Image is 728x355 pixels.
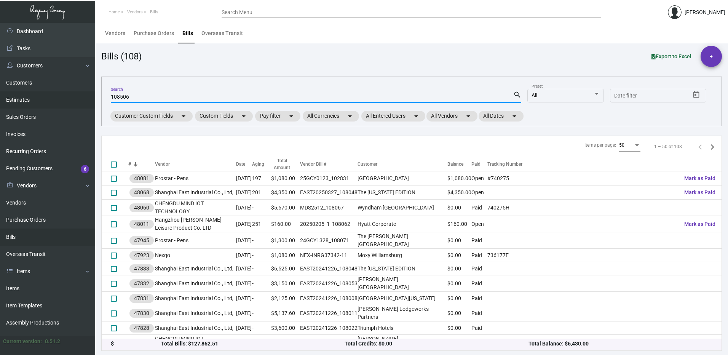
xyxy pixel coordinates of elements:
td: CHENGDU MIND IOT TECHNOLOGY [155,335,236,351]
div: Tracking Number [487,161,678,168]
td: Hangzhou [PERSON_NAME] Leisure Product Co. LTD [155,216,236,232]
span: + [710,46,713,67]
td: $1,080.00 [271,249,300,262]
button: Mark as Paid [678,171,722,185]
td: $1,080.00 [447,171,471,185]
td: Paid [471,321,487,335]
div: Bills (108) [101,50,142,63]
mat-chip: 47830 [129,309,154,318]
td: Open [471,171,487,185]
td: $3,600.00 [271,321,300,335]
td: $2,125.00 [271,292,300,305]
td: EAST20241226_108048 [300,262,358,275]
td: Triumph Hotels [358,321,447,335]
div: Aging [252,161,271,168]
mat-chip: 47831 [129,294,154,303]
td: [DATE] [236,171,252,185]
td: - [252,249,271,262]
td: Shanghai East Industrial Co., Ltd, [155,321,236,335]
td: Hyatt Corporate [358,216,447,232]
div: # [128,161,155,168]
td: - [252,321,271,335]
div: Overseas Transit [201,29,243,37]
div: Tracking Number [487,161,522,168]
div: [PERSON_NAME] [685,8,725,16]
mat-chip: Customer Custom Fields [110,111,193,122]
div: Vendor [155,161,236,168]
span: Mark as Paid [684,175,715,181]
div: Balance [447,161,471,168]
td: $1,080.00 [271,171,300,185]
td: Paid [471,292,487,305]
td: $160.00 [271,216,300,232]
td: Paid [471,305,487,321]
button: Previous page [694,141,706,153]
td: Shanghai East Industrial Co., Ltd, [155,275,236,292]
td: MDS2459-108570 [300,335,358,351]
td: $5,670.00 [271,200,300,216]
div: Balance [447,161,463,168]
span: Mark as Paid [684,221,715,227]
td: Shanghai East Industrial Co., Ltd, [155,305,236,321]
button: Open calendar [690,89,702,101]
td: [DATE] [236,275,252,292]
td: - [252,292,271,305]
td: Paid [471,249,487,262]
td: EAST20250327_108048 [300,185,358,200]
mat-chip: 48011 [129,220,154,229]
div: Date [236,161,245,168]
td: Nexqo [155,249,236,262]
td: 251 [252,216,271,232]
td: 738567D [487,335,678,351]
mat-chip: 48081 [129,174,154,183]
mat-icon: search [513,90,521,99]
mat-chip: 48068 [129,188,154,197]
td: $4,350.00 [271,185,300,200]
mat-chip: All Currencies [303,111,359,122]
mat-chip: All Dates [479,111,524,122]
div: Date [236,161,252,168]
td: #740275 [487,171,678,185]
td: $0.00 [447,292,471,305]
td: - [252,200,271,216]
span: Vendors [127,10,143,14]
td: Shanghai East Industrial Co., Ltd, [155,262,236,275]
td: $5,137.60 [271,305,300,321]
td: $160.00 [447,216,471,232]
div: Total Amount [271,157,300,171]
td: Paid [471,232,487,249]
td: [DATE] [236,249,252,262]
td: The [US_STATE] EDITION [358,185,447,200]
td: $0.00 [447,321,471,335]
td: Paid [471,262,487,275]
td: 197 [252,171,271,185]
td: 201 [252,185,271,200]
td: The [US_STATE] EDITION [358,262,447,275]
div: 0.51.2 [45,337,60,345]
mat-chip: 48060 [129,203,154,212]
td: [DATE] [236,232,252,249]
td: $0.00 [447,232,471,249]
td: The [PERSON_NAME][GEOGRAPHIC_DATA] [358,232,447,249]
td: [GEOGRAPHIC_DATA] [358,171,447,185]
td: $0.00 [447,305,471,321]
td: Prostar - Pens [155,171,236,185]
td: [PERSON_NAME][GEOGRAPHIC_DATA] [358,335,447,351]
button: + [701,46,722,67]
td: [DATE] [236,335,252,351]
div: 1 – 50 of 108 [654,143,682,150]
td: EAST20241226_108008 [300,292,358,305]
mat-chip: All Entered Users [361,111,425,122]
div: $ [111,340,161,348]
mat-chip: All Vendors [426,111,477,122]
td: - [252,305,271,321]
td: Prostar - Pens [155,232,236,249]
td: Paid [471,200,487,216]
span: 50 [619,142,624,148]
td: $1,300.00 [271,232,300,249]
td: [DATE] [236,216,252,232]
td: 24GCY1328_108071 [300,232,358,249]
td: - [252,232,271,249]
td: $0.00 [447,200,471,216]
td: [DATE] [236,185,252,200]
